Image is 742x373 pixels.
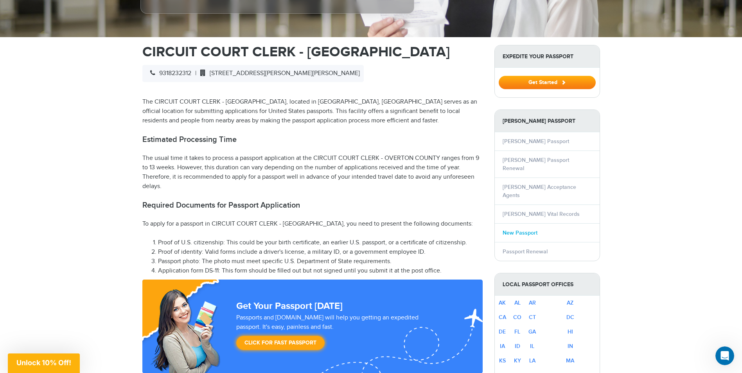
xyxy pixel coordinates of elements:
span: [STREET_ADDRESS][PERSON_NAME][PERSON_NAME] [196,70,360,77]
a: LA [529,357,535,364]
a: [PERSON_NAME] Passport [503,138,569,145]
li: Application form DS-11: This form should be filled out but not signed until you submit it at the ... [158,266,483,276]
a: [PERSON_NAME] Vital Records [503,211,580,217]
a: IL [530,343,534,350]
p: The CIRCUIT COURT CLERK - [GEOGRAPHIC_DATA], located in [GEOGRAPHIC_DATA], [GEOGRAPHIC_DATA] serv... [142,97,483,126]
a: IN [568,343,573,350]
p: To apply for a passport in CIRCUIT COURT CLERK - [GEOGRAPHIC_DATA], you need to present the follo... [142,219,483,229]
a: [PERSON_NAME] Passport Renewal [503,157,569,172]
a: DC [566,314,574,321]
a: IA [500,343,505,350]
a: HI [568,328,573,335]
a: AR [529,299,536,306]
p: The usual time it takes to process a passport application at the CIRCUIT COURT CLERK - OVERTON CO... [142,154,483,191]
div: | [142,65,364,82]
li: Proof of identity: Valid forms include a driver's license, a military ID, or a government employe... [158,247,483,257]
a: KY [514,357,521,364]
h1: CIRCUIT COURT CLERK - [GEOGRAPHIC_DATA] [142,45,483,59]
li: Proof of U.S. citizenship: This could be your birth certificate, an earlier U.S. passport, or a c... [158,238,483,247]
div: Passports and [DOMAIN_NAME] will help you getting an expedited passport. It's easy, painless and ... [233,313,447,354]
a: CO [513,314,521,321]
a: CT [529,314,536,321]
a: [PERSON_NAME] Acceptance Agents [503,184,576,199]
a: GA [528,328,536,335]
strong: Local Passport Offices [495,273,600,296]
span: 9318232312 [146,70,191,77]
a: FL [514,328,520,335]
span: Unlock 10% Off! [16,359,71,367]
h2: Required Documents for Passport Application [142,201,483,210]
a: AZ [567,299,573,306]
a: Passport Renewal [503,248,548,255]
strong: Get Your Passport [DATE] [236,300,343,312]
a: New Passport [503,230,537,236]
a: Click for Fast Passport [236,336,325,350]
strong: [PERSON_NAME] Passport [495,110,600,132]
a: MA [566,357,574,364]
li: Passport photo: The photo must meet specific U.S. Department of State requirements. [158,257,483,266]
a: AL [514,299,521,306]
a: CA [499,314,506,321]
button: Get Started [499,76,596,89]
a: DE [499,328,506,335]
div: Unlock 10% Off! [8,353,80,373]
a: AK [499,299,506,306]
a: ID [515,343,520,350]
a: KS [499,357,506,364]
strong: Expedite Your Passport [495,45,600,68]
iframe: Intercom live chat [715,346,734,365]
a: Get Started [499,79,596,85]
h2: Estimated Processing Time [142,135,483,144]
